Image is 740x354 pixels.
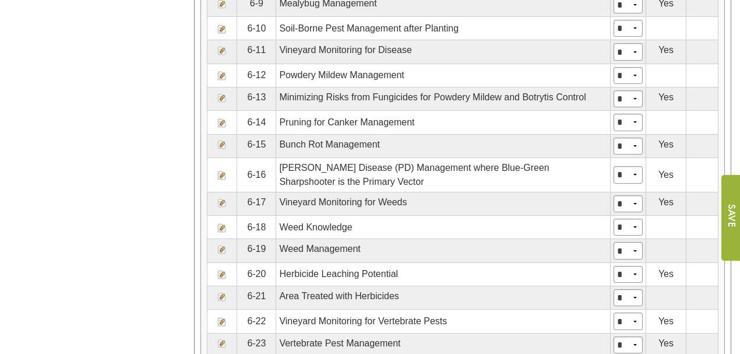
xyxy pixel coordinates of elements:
[276,134,611,157] td: Bunch Rot Management
[237,310,276,333] td: 6-22
[276,216,611,239] td: Weed Knowledge
[276,192,611,215] td: Vineyard Monitoring for Weeds
[276,40,611,64] td: Vineyard Monitoring for Disease
[276,157,611,192] td: [PERSON_NAME] Disease (PD) Management where Blue-Green Sharpshooter is the Primary Vector
[237,216,276,239] td: 6-18
[276,87,611,111] td: Minimizing Risks from Fungicides for Powdery Mildew and Botrytis Control
[646,157,686,192] td: Yes
[276,239,611,262] td: Weed Management
[237,87,276,111] td: 6-13
[237,64,276,87] td: 6-12
[237,111,276,134] td: 6-14
[237,17,276,40] td: 6-10
[237,157,276,192] td: 6-16
[646,40,686,64] td: Yes
[237,134,276,157] td: 6-15
[276,310,611,333] td: Vineyard Monitoring for Vertebrate Pests
[237,192,276,215] td: 6-17
[646,134,686,157] td: Yes
[646,87,686,111] td: Yes
[276,17,611,40] td: Soil-Borne Pest Management after Planting
[276,64,611,87] td: Powdery Mildew Management
[276,262,611,286] td: Herbicide Leaching Potential
[237,262,276,286] td: 6-20
[276,286,611,310] td: Area Treated with Herbicides
[237,239,276,262] td: 6-19
[721,175,740,261] input: Submit
[237,40,276,64] td: 6-11
[646,262,686,286] td: Yes
[237,286,276,310] td: 6-21
[646,310,686,333] td: Yes
[646,192,686,215] td: Yes
[276,111,611,134] td: Pruning for Canker Management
